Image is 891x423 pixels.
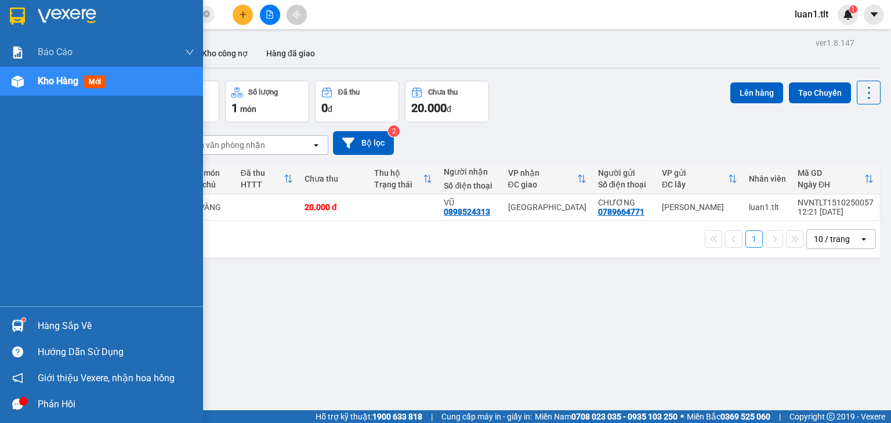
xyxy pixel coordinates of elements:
[851,5,855,13] span: 1
[444,167,496,176] div: Người nhận
[12,399,23,410] span: message
[798,207,874,216] div: 12:21 [DATE]
[38,75,78,86] span: Kho hàng
[535,410,678,423] span: Miền Nam
[869,9,879,20] span: caret-down
[185,139,265,151] div: Chọn văn phòng nhận
[333,131,394,155] button: Bộ lọc
[235,164,299,194] th: Toggle SortBy
[827,413,835,421] span: copyright
[12,46,24,59] img: solution-icon
[789,82,851,103] button: Tạo Chuyến
[745,230,763,248] button: 1
[38,371,175,385] span: Giới thiệu Vexere, nhận hoa hồng
[10,8,25,25] img: logo-vxr
[598,198,650,207] div: CHƯƠNG
[571,412,678,421] strong: 0708 023 035 - 0935 103 250
[444,207,490,216] div: 0898524313
[720,412,770,421] strong: 0369 525 060
[388,125,400,137] sup: 2
[240,104,256,114] span: món
[12,75,24,88] img: warehouse-icon
[662,168,728,178] div: VP gửi
[38,344,194,361] div: Hướng dẫn sử dụng
[508,203,586,212] div: [GEOGRAPHIC_DATA]
[315,81,399,122] button: Đã thu0đ
[405,81,489,122] button: Chưa thu20.000đ
[859,234,868,244] svg: open
[372,412,422,421] strong: 1900 633 818
[312,140,321,150] svg: open
[798,180,864,189] div: Ngày ĐH
[203,9,210,20] span: close-circle
[12,320,24,332] img: warehouse-icon
[598,168,650,178] div: Người gửi
[444,198,496,207] div: VŨ
[38,396,194,413] div: Phản hồi
[798,198,874,207] div: NVNTLT1510250057
[12,373,23,384] span: notification
[241,168,284,178] div: Đã thu
[508,180,577,189] div: ĐC giao
[305,203,363,212] div: 20.000 đ
[792,164,879,194] th: Toggle SortBy
[338,88,360,96] div: Đã thu
[287,5,307,25] button: aim
[328,104,332,114] span: đ
[188,203,229,212] div: 1X VÀNG
[231,101,238,115] span: 1
[239,10,247,19] span: plus
[305,174,363,183] div: Chưa thu
[241,180,284,189] div: HTTT
[248,88,278,96] div: Số lượng
[203,10,210,17] span: close-circle
[316,410,422,423] span: Hỗ trợ kỹ thuật:
[843,9,853,20] img: icon-new-feature
[798,168,864,178] div: Mã GD
[266,10,274,19] span: file-add
[368,164,438,194] th: Toggle SortBy
[431,410,433,423] span: |
[321,101,328,115] span: 0
[185,48,194,57] span: down
[656,164,743,194] th: Toggle SortBy
[598,207,644,216] div: 0789664771
[849,5,857,13] sup: 1
[680,414,684,419] span: ⚪️
[502,164,592,194] th: Toggle SortBy
[749,174,786,183] div: Nhân viên
[441,410,532,423] span: Cung cấp máy in - giấy in:
[260,5,280,25] button: file-add
[447,104,451,114] span: đ
[84,75,106,88] span: mới
[779,410,781,423] span: |
[22,318,26,321] sup: 1
[12,346,23,357] span: question-circle
[292,10,300,19] span: aim
[374,180,423,189] div: Trạng thái
[444,181,496,190] div: Số điện thoại
[38,45,73,59] span: Báo cáo
[38,317,194,335] div: Hàng sắp về
[662,203,737,212] div: [PERSON_NAME]
[749,203,786,212] div: luan1.tlt
[428,88,458,96] div: Chưa thu
[864,5,884,25] button: caret-down
[193,39,257,67] button: Kho công nợ
[411,101,447,115] span: 20.000
[730,82,783,103] button: Lên hàng
[687,410,770,423] span: Miền Bắc
[188,168,229,178] div: Tên món
[814,233,850,245] div: 10 / trang
[785,7,838,21] span: luan1.tlt
[225,81,309,122] button: Số lượng1món
[662,180,728,189] div: ĐC lấy
[233,5,253,25] button: plus
[816,37,854,49] div: ver 1.8.147
[598,180,650,189] div: Số điện thoại
[508,168,577,178] div: VP nhận
[188,180,229,189] div: Ghi chú
[374,168,423,178] div: Thu hộ
[257,39,324,67] button: Hàng đã giao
